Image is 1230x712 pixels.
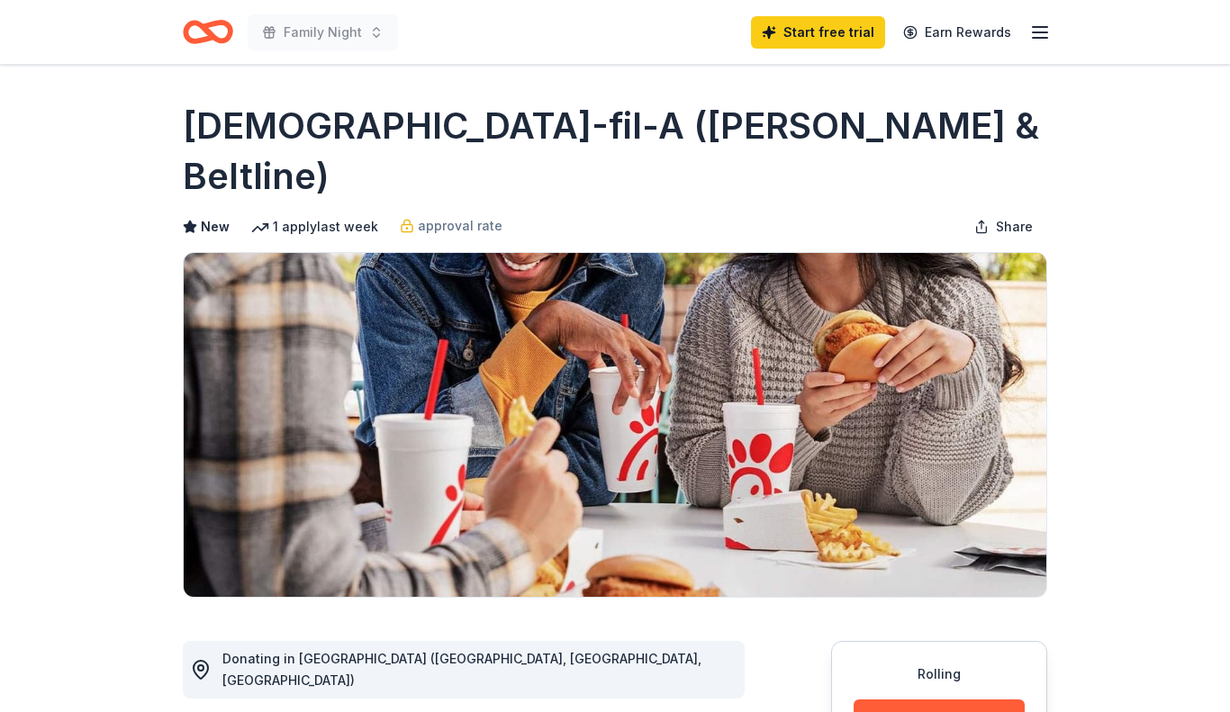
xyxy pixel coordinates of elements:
button: Family Night [248,14,398,50]
span: Family Night [284,22,362,43]
img: Image for Chick-fil-A (Dallas Preston & Beltline) [184,253,1046,597]
div: Rolling [854,663,1025,685]
div: 1 apply last week [251,216,378,238]
span: New [201,216,230,238]
button: Share [960,209,1047,245]
h1: [DEMOGRAPHIC_DATA]-fil-A ([PERSON_NAME] & Beltline) [183,101,1047,202]
a: Home [183,11,233,53]
span: Share [996,216,1033,238]
a: Earn Rewards [892,16,1022,49]
span: Donating in [GEOGRAPHIC_DATA] ([GEOGRAPHIC_DATA], [GEOGRAPHIC_DATA], [GEOGRAPHIC_DATA]) [222,651,701,688]
a: approval rate [400,215,502,237]
span: approval rate [418,215,502,237]
a: Start free trial [751,16,885,49]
